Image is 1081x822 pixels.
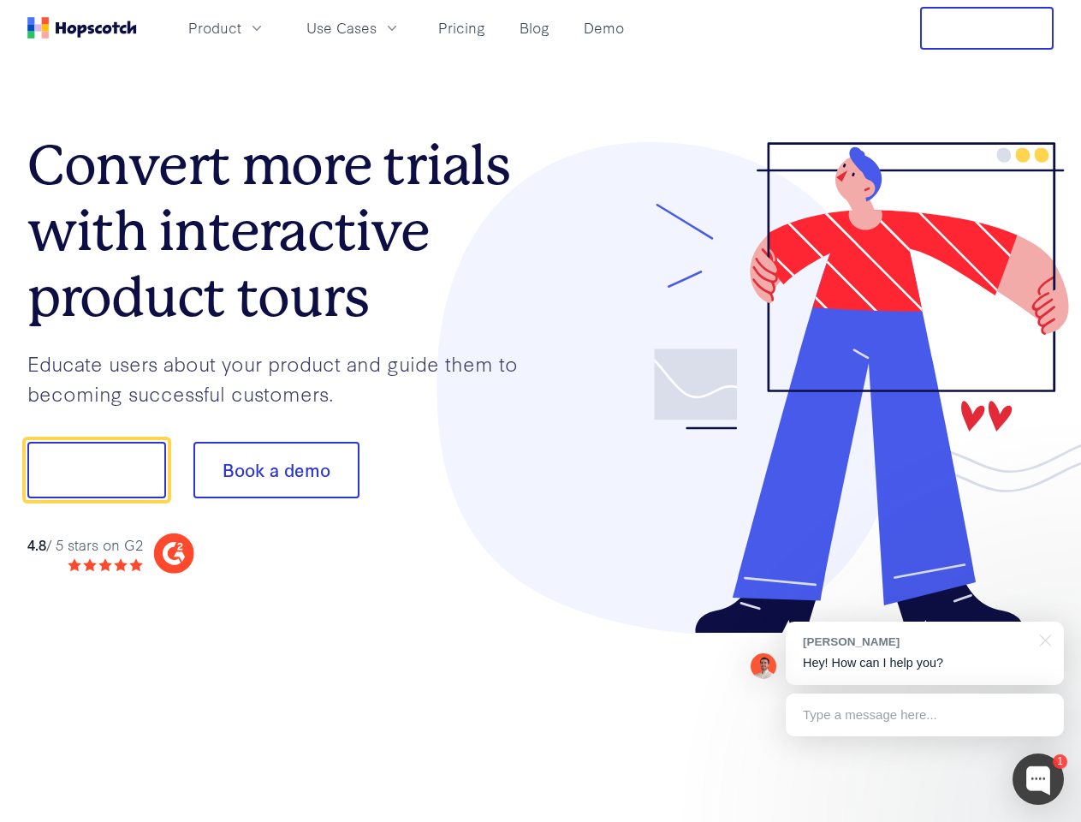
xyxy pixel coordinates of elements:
button: Show me! [27,442,166,498]
a: Blog [513,14,556,42]
button: Free Trial [920,7,1054,50]
p: Hey! How can I help you? [803,654,1047,672]
div: 1 [1053,754,1067,769]
div: Type a message here... [786,694,1064,736]
button: Product [178,14,276,42]
p: Educate users about your product and guide them to becoming successful customers. [27,348,541,408]
strong: 4.8 [27,534,46,554]
a: Demo [577,14,631,42]
span: Use Cases [306,17,377,39]
button: Use Cases [296,14,411,42]
div: / 5 stars on G2 [27,534,143,556]
h1: Convert more trials with interactive product tours [27,133,541,330]
button: Book a demo [193,442,359,498]
div: [PERSON_NAME] [803,634,1030,650]
img: Mark Spera [751,653,776,679]
a: Pricing [431,14,492,42]
a: Home [27,17,137,39]
span: Product [188,17,241,39]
